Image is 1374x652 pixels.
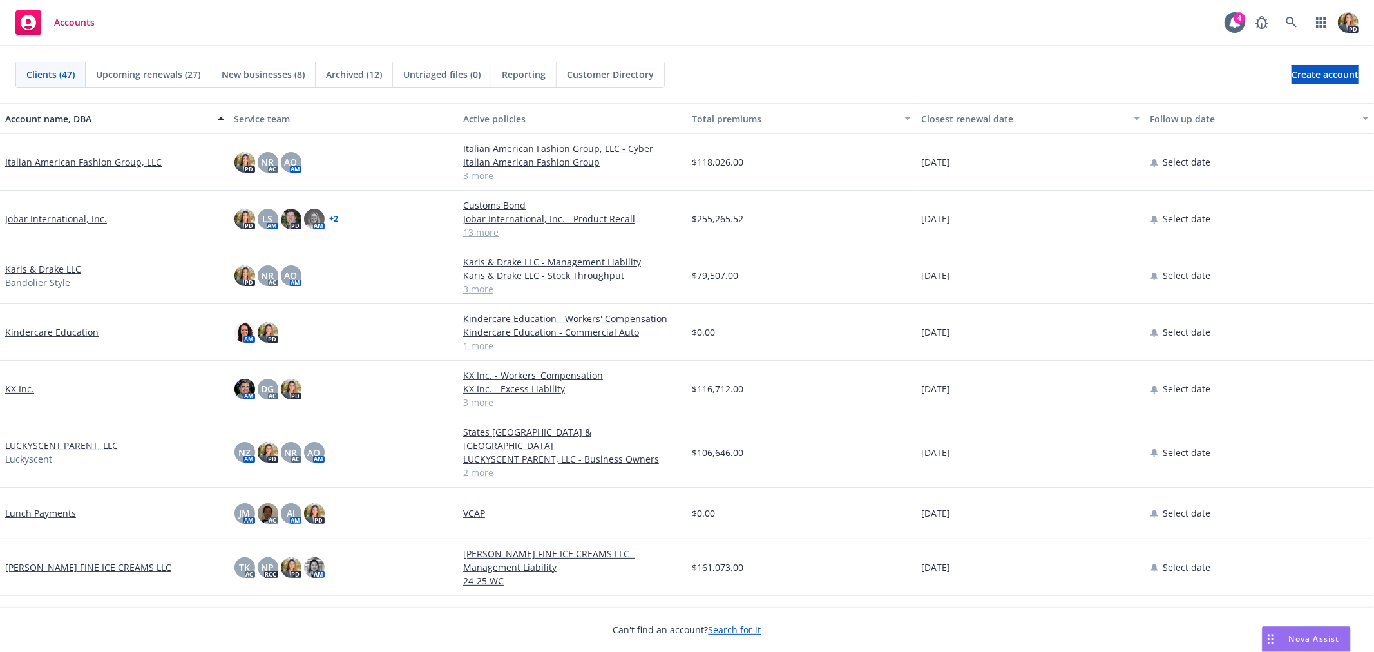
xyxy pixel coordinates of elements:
[1289,633,1340,644] span: Nova Assist
[921,325,950,339] span: [DATE]
[5,112,210,126] div: Account name, DBA
[692,269,739,282] span: $79,507.00
[1292,62,1359,87] span: Create account
[5,262,81,276] a: Karis & Drake LLC
[463,155,682,169] a: Italian American Fashion Group
[463,142,682,155] a: Italian American Fashion Group, LLC - Cyber
[5,506,76,520] a: Lunch Payments
[463,339,682,352] a: 1 more
[1163,446,1211,459] span: Select date
[692,561,744,574] span: $161,073.00
[921,212,950,225] span: [DATE]
[463,255,682,269] a: Karis & Drake LLC - Management Liability
[463,382,682,396] a: KX Inc. - Excess Liability
[5,276,70,289] span: Bandolier Style
[502,68,546,81] span: Reporting
[234,265,255,286] img: photo
[458,103,687,134] button: Active policies
[692,506,716,520] span: $0.00
[5,452,52,466] span: Luckyscent
[463,225,682,239] a: 13 more
[304,209,325,229] img: photo
[234,379,255,399] img: photo
[463,325,682,339] a: Kindercare Education - Commercial Auto
[285,446,298,459] span: NR
[692,325,716,339] span: $0.00
[567,68,654,81] span: Customer Directory
[96,68,200,81] span: Upcoming renewals (27)
[239,506,250,520] span: JM
[229,103,459,134] button: Service team
[1163,561,1211,574] span: Select date
[238,446,251,459] span: NZ
[326,68,382,81] span: Archived (12)
[281,209,301,229] img: photo
[463,369,682,382] a: KX Inc. - Workers' Compensation
[5,382,34,396] a: KX Inc.
[692,212,744,225] span: $255,265.52
[463,604,682,617] a: MeUndies, Inc. - Foreign Package
[921,269,950,282] span: [DATE]
[1279,10,1304,35] a: Search
[262,561,274,574] span: NP
[262,155,274,169] span: NR
[463,425,682,452] a: States [GEOGRAPHIC_DATA] & [GEOGRAPHIC_DATA]
[234,322,255,343] img: photo
[1249,10,1275,35] a: Report a Bug
[258,503,278,524] img: photo
[1308,10,1334,35] a: Switch app
[916,103,1145,134] button: Closest renewal date
[1234,10,1245,22] div: 4
[463,466,682,479] a: 2 more
[463,198,682,212] a: Customs Bond
[463,112,682,126] div: Active policies
[285,269,298,282] span: AO
[1163,155,1211,169] span: Select date
[692,382,744,396] span: $116,712.00
[1163,269,1211,282] span: Select date
[262,382,274,396] span: DG
[463,269,682,282] a: Karis & Drake LLC - Stock Throughput
[921,155,950,169] span: [DATE]
[463,212,682,225] a: Jobar International, Inc. - Product Recall
[692,112,897,126] div: Total premiums
[234,209,255,229] img: photo
[692,446,744,459] span: $106,646.00
[921,382,950,396] span: [DATE]
[234,152,255,173] img: photo
[1163,212,1211,225] span: Select date
[463,396,682,409] a: 3 more
[262,269,274,282] span: NR
[1292,65,1359,84] a: Create account
[5,439,118,452] a: LUCKYSCENT PARENT, LLC
[5,212,107,225] a: Jobar International, Inc.
[921,446,950,459] span: [DATE]
[921,506,950,520] span: [DATE]
[463,312,682,325] a: Kindercare Education - Workers' Compensation
[1262,626,1351,652] button: Nova Assist
[287,506,295,520] span: AJ
[1150,112,1355,126] div: Follow up date
[463,547,682,574] a: [PERSON_NAME] FINE ICE CREAMS LLC - Management Liability
[222,68,305,81] span: New businesses (8)
[463,282,682,296] a: 3 more
[1163,325,1211,339] span: Select date
[10,5,100,41] a: Accounts
[54,17,95,28] span: Accounts
[239,561,250,574] span: TK
[463,452,682,466] a: LUCKYSCENT PARENT, LLC - Business Owners
[234,112,453,126] div: Service team
[263,212,273,225] span: LS
[463,169,682,182] a: 3 more
[921,561,950,574] span: [DATE]
[613,623,761,637] span: Can't find an account?
[26,68,75,81] span: Clients (47)
[692,155,744,169] span: $118,026.00
[1263,627,1279,651] div: Drag to move
[5,325,99,339] a: Kindercare Education
[308,446,321,459] span: AO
